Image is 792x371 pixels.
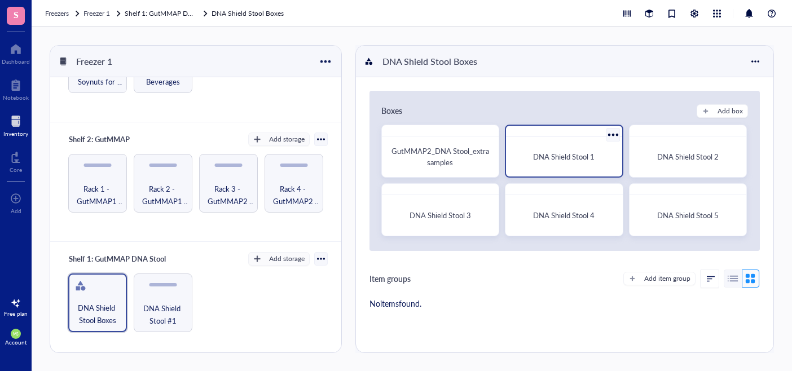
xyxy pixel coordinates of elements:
[369,297,421,310] div: No items found.
[248,252,310,266] button: Add storage
[644,273,690,284] div: Add item group
[11,207,21,214] div: Add
[248,132,310,146] button: Add storage
[697,104,748,118] button: Add box
[2,40,30,65] a: Dashboard
[45,8,81,19] a: Freezers
[270,183,318,207] span: Rack 4 - GutMMAP2 Stool
[74,302,121,326] span: DNA Shield Stool Boxes
[139,302,187,327] span: DNA Shield Stool #1
[10,148,22,173] a: Core
[139,183,187,207] span: Rack 2 - GutMMAP1 Saliva
[2,58,30,65] div: Dashboard
[45,8,69,18] span: Freezers
[718,106,743,116] div: Add box
[369,272,411,285] div: Item groups
[391,145,491,167] span: GutMMAP2_DNA Stool_extra samples
[71,52,139,71] div: Freezer 1
[83,8,122,19] a: Freezer 1
[377,52,482,71] div: DNA Shield Stool Boxes
[64,131,135,147] div: Shelf 2: GutMMAP
[533,210,595,220] span: DNA Shield Stool 4
[64,251,171,267] div: Shelf 1: GutMMAP DNA Stool
[533,151,595,162] span: DNA Shield Stool 1
[5,339,27,346] div: Account
[13,332,18,336] span: MS
[125,8,286,19] a: Shelf 1: GutMMAP DNA StoolDNA Shield Stool Boxes
[3,112,28,137] a: Inventory
[10,166,22,173] div: Core
[381,104,402,118] div: Boxes
[657,210,719,220] span: DNA Shield Stool 5
[4,310,28,317] div: Free plan
[3,130,28,137] div: Inventory
[410,210,471,220] span: DNA Shield Stool 3
[657,151,719,162] span: DNA Shield Stool 2
[204,183,253,207] span: Rack 3 - GutMMAP2 Urine
[269,134,305,144] div: Add storage
[3,76,29,101] a: Notebook
[14,7,19,21] span: S
[83,8,110,18] span: Freezer 1
[3,94,29,101] div: Notebook
[73,183,122,207] span: Rack 1 - GutMMAP1 Urine
[623,272,696,285] button: Add item group
[269,254,305,264] div: Add storage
